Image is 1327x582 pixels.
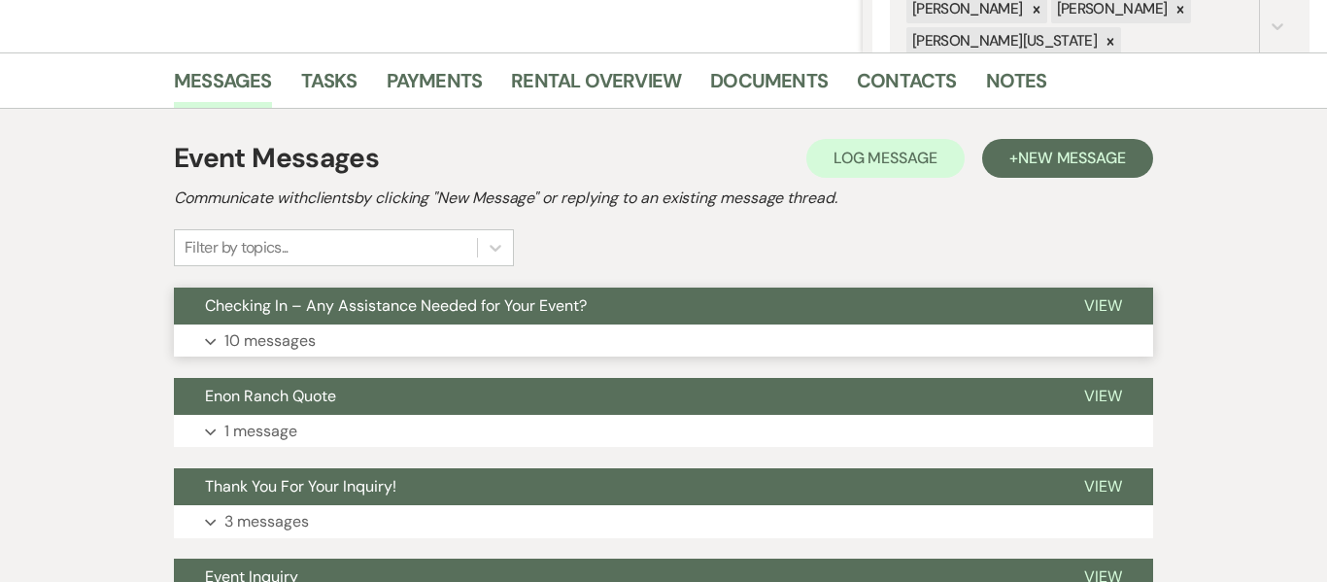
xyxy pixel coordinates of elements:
span: View [1084,295,1122,316]
button: Checking In – Any Assistance Needed for Your Event? [174,288,1053,325]
a: Messages [174,65,272,108]
button: +New Message [982,139,1153,178]
span: New Message [1018,148,1126,168]
button: View [1053,468,1153,505]
span: Thank You For Your Inquiry! [205,476,396,496]
a: Tasks [301,65,357,108]
button: View [1053,288,1153,325]
button: Enon Ranch Quote [174,378,1053,415]
button: 10 messages [174,325,1153,358]
a: Contacts [857,65,957,108]
button: Thank You For Your Inquiry! [174,468,1053,505]
button: Log Message [806,139,965,178]
a: Rental Overview [511,65,681,108]
span: Enon Ranch Quote [205,386,336,406]
p: 1 message [224,419,297,444]
div: [PERSON_NAME][US_STATE] [906,27,1100,55]
div: Filter by topics... [185,236,289,259]
p: 3 messages [224,509,309,534]
a: Payments [387,65,483,108]
span: View [1084,386,1122,406]
h2: Communicate with clients by clicking "New Message" or replying to an existing message thread. [174,187,1153,210]
button: 3 messages [174,505,1153,538]
span: View [1084,476,1122,496]
p: 10 messages [224,328,316,354]
a: Notes [986,65,1047,108]
h1: Event Messages [174,138,379,179]
span: Log Message [834,148,937,168]
span: Checking In – Any Assistance Needed for Your Event? [205,295,587,316]
a: Documents [710,65,828,108]
button: View [1053,378,1153,415]
button: 1 message [174,415,1153,448]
